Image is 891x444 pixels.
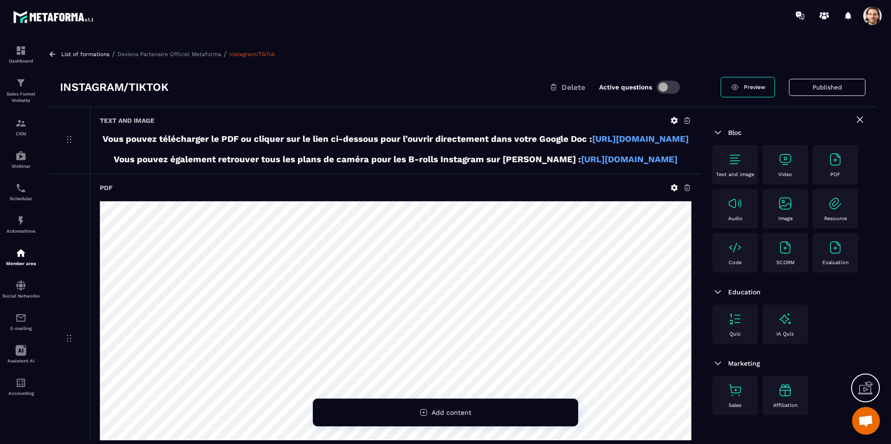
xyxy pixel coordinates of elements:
img: automations [15,150,26,161]
p: Webinar [2,164,39,169]
img: text-image no-wra [828,152,843,167]
img: arrow-down [712,127,723,138]
p: Image [778,216,793,222]
a: formationformationDashboard [2,38,39,70]
p: Text and image [716,171,754,178]
p: Accounting [2,391,39,396]
p: Resource [824,216,847,222]
span: Add content [432,409,471,416]
img: text-image no-wra [828,196,843,211]
p: CRM [2,131,39,136]
p: SCORM [776,260,794,266]
p: IA Quiz [776,331,794,337]
img: formation [15,77,26,89]
img: email [15,312,26,323]
p: Evaluation [822,260,849,266]
img: text-image no-wra [728,196,742,211]
img: text-image no-wra [728,240,742,255]
strong: Vous pouvez également retrouver tous les plans de caméra pour les B-rolls Instagram sur [PERSON_N... [114,154,581,165]
img: text-image [778,383,793,398]
a: Instagram/TikTok [229,51,275,57]
a: social-networksocial-networkSocial Networks [2,273,39,305]
strong: Vous pouvez télécharger le PDF ou cliquer sur le lien ci-dessous pour l’ouvrir directement dans v... [103,134,592,144]
div: Ouvrir le chat [852,407,880,435]
img: text-image no-wra [778,196,793,211]
img: formation [15,45,26,56]
span: Delete [562,83,585,92]
p: Affiliation [773,402,798,408]
span: Preview [744,84,765,90]
h3: Instagram/TikTok [60,80,168,95]
span: Bloc [728,129,742,136]
img: formation [15,118,26,129]
label: Active questions [599,83,652,91]
img: scheduler [15,183,26,194]
h6: Text and image [100,117,155,124]
button: Published [789,79,865,96]
img: arrow-down [712,286,723,298]
img: text-image no-wra [778,240,793,255]
p: PDF [830,171,840,178]
a: formationformationCRM [2,111,39,143]
img: automations [15,247,26,259]
img: text-image [778,311,793,326]
p: E-mailing [2,326,39,331]
span: / [224,50,227,58]
a: automationsautomationsWebinar [2,143,39,176]
img: text-image no-wra [828,240,843,255]
a: emailemailE-mailing [2,305,39,338]
img: logo [13,8,97,25]
a: formationformationSales Funnel Website [2,70,39,111]
span: / [112,50,115,58]
span: Education [728,288,761,296]
a: automationsautomationsMember area [2,241,39,273]
img: social-network [15,280,26,291]
a: [URL][DOMAIN_NAME] [581,154,678,165]
img: text-image no-wra [728,311,742,326]
a: List of formations [61,51,110,57]
img: arrow-down [712,358,723,369]
a: Preview [721,77,775,97]
a: accountantaccountantAccounting [2,370,39,403]
p: Sales [729,402,742,408]
p: Video [778,171,792,178]
span: Marketing [728,360,760,367]
img: automations [15,215,26,226]
img: accountant [15,377,26,388]
img: text-image no-wra [778,152,793,167]
p: Audio [728,216,742,222]
a: Assistant AI [2,338,39,370]
img: text-image no-wra [728,383,742,398]
p: Automations [2,228,39,234]
p: Dashboard [2,58,39,63]
img: text-image no-wra [728,152,742,167]
a: [URL][DOMAIN_NAME] [592,134,689,144]
p: Assistant AI [2,358,39,363]
a: automationsautomationsAutomations [2,208,39,241]
p: Quiz [730,331,741,337]
p: Scheduler [2,196,39,201]
h6: PDF [100,184,113,191]
p: Member area [2,261,39,266]
p: Social Networks [2,293,39,298]
p: Sales Funnel Website [2,91,39,104]
a: schedulerschedulerScheduler [2,176,39,208]
p: Code [729,260,742,266]
a: Deviens Partenaire Officiel Metaforma [117,51,221,57]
